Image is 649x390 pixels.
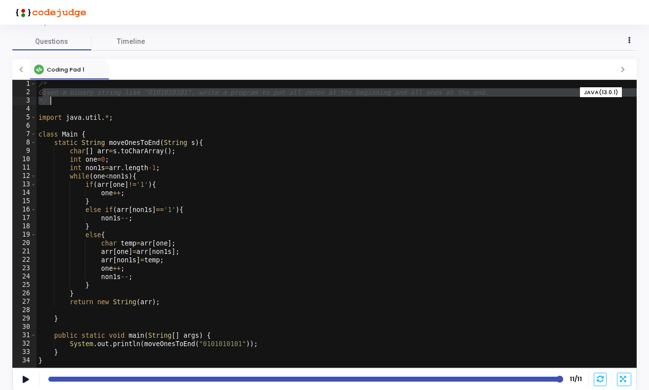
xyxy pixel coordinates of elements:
div: 32 [12,340,36,348]
div: 2 [12,88,36,97]
span: JAVA(13.0.1) [584,88,618,97]
div: 17 [12,214,36,222]
div: 22 [12,256,36,264]
div: 33 [12,348,36,356]
div: 29 [12,315,36,323]
div: 9 [12,147,36,155]
div: 13 [12,180,36,189]
div: 21 [12,248,36,256]
div: 14 [12,189,36,197]
div: 34 [12,356,36,365]
div: 20 [12,239,36,248]
div: 18 [12,222,36,231]
div: 12 [12,172,36,180]
div: 26 [12,289,36,298]
strong: 11/11 [569,375,583,384]
div: 7 [12,130,36,139]
div: 30 [12,323,36,331]
a: View Description [12,19,67,26]
div: 6 [12,122,36,130]
div: 10 [12,155,36,164]
span: Questions [12,36,91,47]
div: 1 [12,80,36,88]
div: 16 [12,206,36,214]
span: Timeline [117,36,145,47]
div: 8 [12,139,36,147]
div: 19 [12,231,36,239]
div: 3 [12,97,36,105]
div: 24 [12,273,36,281]
div: 28 [12,306,36,315]
div: 25 [12,281,36,289]
div: 31 [12,331,36,340]
img: logo [12,2,86,22]
div: 11 [12,164,36,172]
div: 23 [12,264,36,273]
div: 27 [12,298,36,306]
div: 15 [12,197,36,206]
div: 5 [12,113,36,122]
div: 4 [12,105,36,113]
span: Coding Pad 1 [47,66,84,73]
